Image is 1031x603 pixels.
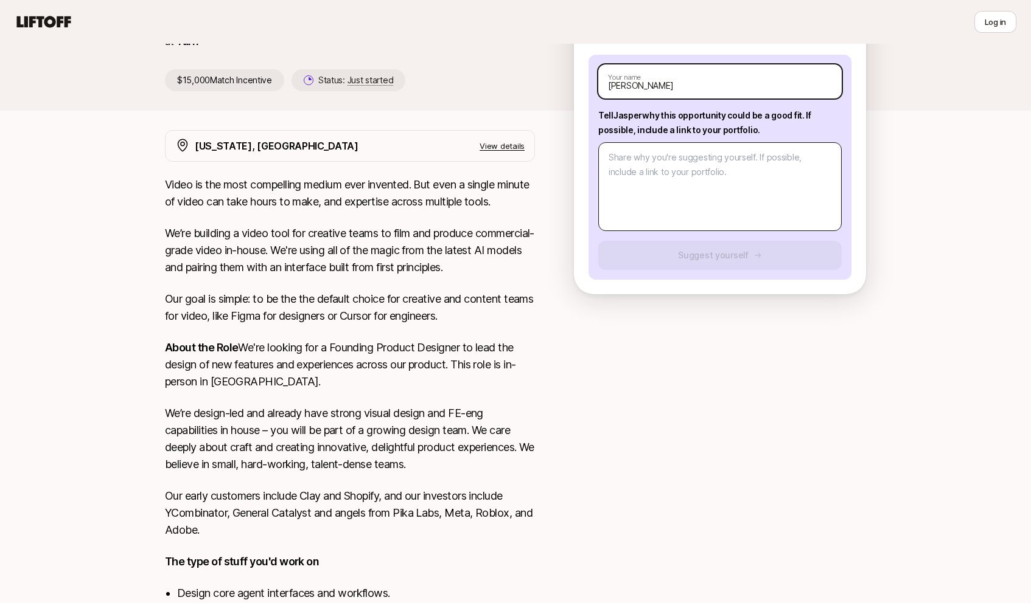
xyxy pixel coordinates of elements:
[177,585,535,602] li: Design core agent interfaces and workflows.
[598,108,842,137] p: Tell Jasper why this opportunity could be a good fit . If possible, include a link to your portfo...
[165,341,238,354] strong: About the Role
[165,405,535,473] p: We’re design-led and already have strong visual design and FE-eng capabilities in house – you wil...
[165,176,535,210] p: Video is the most compelling medium ever invented. But even a single minute of video can take hou...
[165,488,535,539] p: Our early customers include Clay and Shopify, and our investors include YCombinator, General Cata...
[348,75,394,86] span: Just started
[165,291,535,325] p: Our goal is simple: to be the the default choice for creative and content teams for video, like F...
[974,11,1016,33] button: Log in
[165,555,319,568] strong: The type of stuff you'd work on
[480,140,525,152] p: View details
[165,225,535,276] p: We’re building a video tool for creative teams to film and produce commercial-grade video in-hous...
[165,339,535,390] p: We're looking for a Founding Product Designer to lead the design of new features and experiences ...
[165,69,284,91] p: $15,000 Match Incentive
[195,138,358,154] p: [US_STATE], [GEOGRAPHIC_DATA]
[318,73,393,88] p: Status:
